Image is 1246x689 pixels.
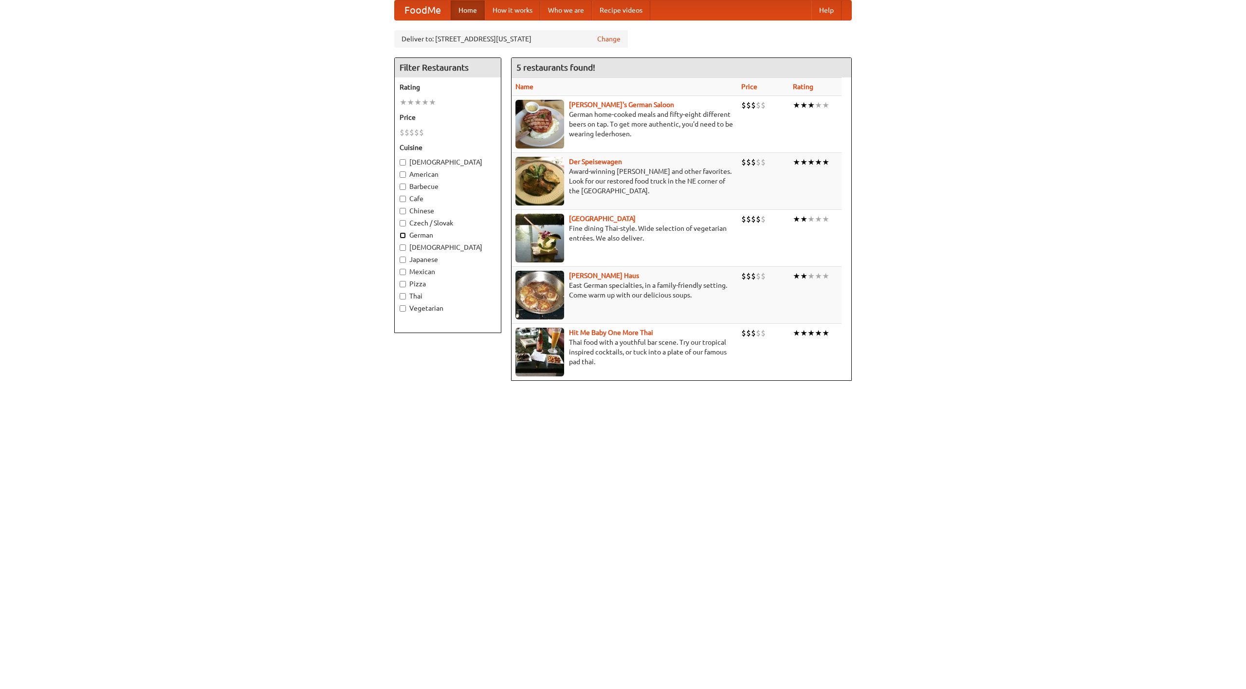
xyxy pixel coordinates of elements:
ng-pluralize: 5 restaurants found! [516,63,595,72]
li: $ [741,214,746,224]
li: ★ [822,214,829,224]
input: Pizza [400,281,406,287]
li: ★ [822,328,829,338]
li: $ [746,271,751,281]
li: ★ [815,214,822,224]
b: [PERSON_NAME] Haus [569,272,639,279]
li: ★ [414,97,421,108]
li: $ [756,271,761,281]
li: ★ [807,100,815,111]
input: German [400,232,406,239]
li: $ [414,127,419,138]
li: ★ [793,271,800,281]
a: Change [597,34,621,44]
li: $ [756,328,761,338]
li: $ [741,328,746,338]
li: ★ [407,97,414,108]
a: FoodMe [395,0,451,20]
li: $ [741,271,746,281]
li: ★ [815,157,822,168]
label: Czech / Slovak [400,218,496,228]
h5: Rating [400,82,496,92]
input: Mexican [400,269,406,275]
li: ★ [807,157,815,168]
a: Rating [793,83,813,91]
li: ★ [800,271,807,281]
a: [GEOGRAPHIC_DATA] [569,215,636,223]
li: ★ [793,214,800,224]
li: ★ [815,271,822,281]
li: $ [746,100,751,111]
li: ★ [400,97,407,108]
label: Japanese [400,255,496,264]
li: $ [746,328,751,338]
li: ★ [822,271,829,281]
input: American [400,171,406,178]
p: German home-cooked meals and fifty-eight different beers on tap. To get more authentic, you'd nee... [515,110,733,139]
label: Cafe [400,194,496,204]
li: ★ [793,328,800,338]
li: $ [761,100,766,111]
a: Who we are [540,0,592,20]
li: $ [756,100,761,111]
li: $ [761,271,766,281]
li: $ [746,157,751,168]
li: ★ [800,157,807,168]
h5: Cuisine [400,143,496,152]
li: $ [741,100,746,111]
li: $ [761,157,766,168]
h5: Price [400,112,496,122]
a: Price [741,83,757,91]
input: Japanese [400,257,406,263]
li: ★ [815,328,822,338]
p: Fine dining Thai-style. Wide selection of vegetarian entrées. We also deliver. [515,223,733,243]
li: $ [751,157,756,168]
li: ★ [793,100,800,111]
div: Deliver to: [STREET_ADDRESS][US_STATE] [394,30,628,48]
label: Barbecue [400,182,496,191]
li: ★ [815,100,822,111]
label: Thai [400,291,496,301]
label: German [400,230,496,240]
li: $ [751,271,756,281]
p: East German specialties, in a family-friendly setting. Come warm up with our delicious soups. [515,280,733,300]
label: [DEMOGRAPHIC_DATA] [400,242,496,252]
li: $ [761,214,766,224]
img: satay.jpg [515,214,564,262]
a: Recipe videos [592,0,650,20]
input: Vegetarian [400,305,406,312]
label: Chinese [400,206,496,216]
input: Thai [400,293,406,299]
li: $ [746,214,751,224]
input: Barbecue [400,184,406,190]
label: Pizza [400,279,496,289]
li: $ [751,328,756,338]
a: Name [515,83,533,91]
li: $ [756,214,761,224]
label: American [400,169,496,179]
li: ★ [800,328,807,338]
li: $ [756,157,761,168]
input: Chinese [400,208,406,214]
b: Der Speisewagen [569,158,622,166]
p: Thai food with a youthful bar scene. Try our tropical inspired cocktails, or tuck into a plate of... [515,337,733,367]
li: ★ [807,214,815,224]
img: kohlhaus.jpg [515,271,564,319]
li: ★ [800,214,807,224]
li: $ [751,100,756,111]
label: Mexican [400,267,496,277]
a: Hit Me Baby One More Thai [569,329,653,336]
a: [PERSON_NAME]'s German Saloon [569,101,674,109]
img: speisewagen.jpg [515,157,564,205]
li: ★ [807,328,815,338]
li: $ [400,127,404,138]
li: ★ [793,157,800,168]
label: Vegetarian [400,303,496,313]
input: [DEMOGRAPHIC_DATA] [400,159,406,166]
a: How it works [485,0,540,20]
h4: Filter Restaurants [395,58,501,77]
li: $ [409,127,414,138]
a: Home [451,0,485,20]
